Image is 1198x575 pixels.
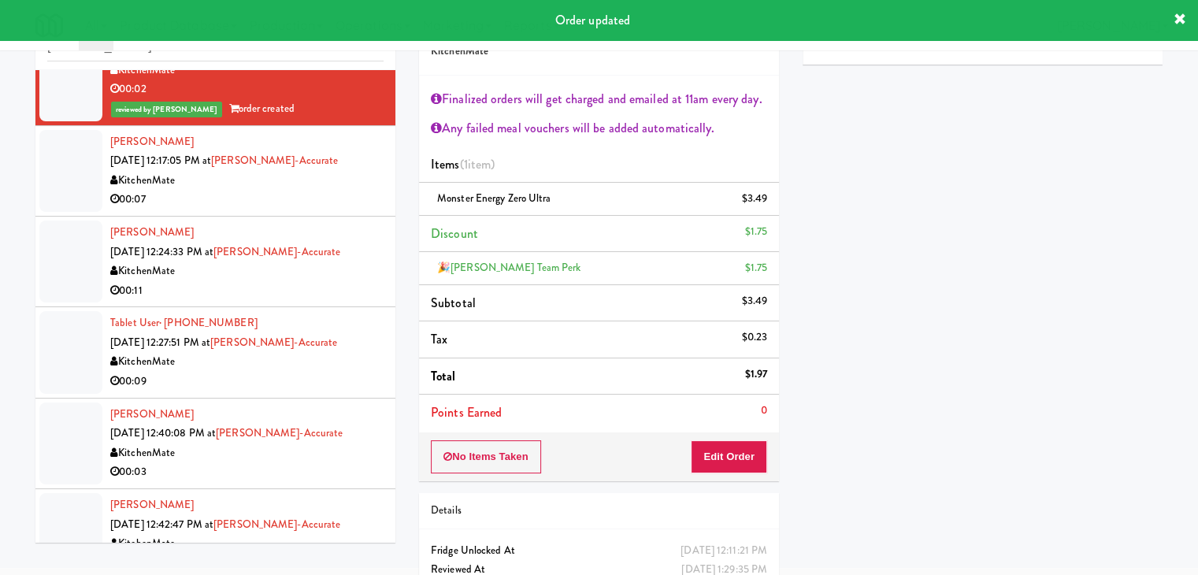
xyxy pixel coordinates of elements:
[110,153,211,168] span: [DATE] 12:17:05 PM at
[742,189,768,209] div: $3.49
[110,443,384,463] div: KitchenMate
[437,191,551,206] span: Monster Energy Zero Ultra
[460,155,495,173] span: (1 )
[213,244,340,259] a: [PERSON_NAME]-Accurate
[742,291,768,311] div: $3.49
[110,352,384,372] div: KitchenMate
[110,425,216,440] span: [DATE] 12:40:08 PM at
[110,224,194,239] a: [PERSON_NAME]
[468,155,491,173] ng-pluralize: item
[431,440,541,473] button: No Items Taken
[110,281,384,301] div: 00:11
[110,315,258,330] a: Tablet User· [PHONE_NUMBER]
[110,190,384,210] div: 00:07
[761,401,767,421] div: 0
[110,262,384,281] div: KitchenMate
[229,101,295,116] span: order created
[431,117,767,140] div: Any failed meal vouchers will be added automatically.
[745,222,768,242] div: $1.75
[110,335,210,350] span: [DATE] 12:27:51 PM at
[35,399,395,489] li: [PERSON_NAME][DATE] 12:40:08 PM at[PERSON_NAME]-AccurateKitchenMate00:03
[555,11,630,29] span: Order updated
[110,134,194,149] a: [PERSON_NAME]
[110,406,194,421] a: [PERSON_NAME]
[35,126,395,217] li: [PERSON_NAME][DATE] 12:17:05 PM at[PERSON_NAME]-AccurateKitchenMate00:07
[216,425,343,440] a: [PERSON_NAME]-Accurate
[110,80,384,99] div: 00:02
[110,244,213,259] span: [DATE] 12:24:33 PM at
[431,403,502,421] span: Points Earned
[111,102,222,117] span: reviewed by [PERSON_NAME]
[681,541,767,561] div: [DATE] 12:11:21 PM
[742,328,768,347] div: $0.23
[110,534,384,554] div: KitchenMate
[210,335,337,350] a: [PERSON_NAME]-Accurate
[437,260,580,275] span: 🎉[PERSON_NAME] Team Perk
[211,153,338,168] a: [PERSON_NAME]-Accurate
[35,217,395,307] li: [PERSON_NAME][DATE] 12:24:33 PM at[PERSON_NAME]-AccurateKitchenMate00:11
[110,462,384,482] div: 00:03
[431,330,447,348] span: Tax
[431,541,767,561] div: Fridge Unlocked At
[431,224,478,243] span: Discount
[110,171,384,191] div: KitchenMate
[110,372,384,391] div: 00:09
[110,497,194,512] a: [PERSON_NAME]
[110,61,384,80] div: KitchenMate
[691,440,767,473] button: Edit Order
[159,315,258,330] span: · [PHONE_NUMBER]
[745,258,768,278] div: $1.75
[431,46,767,57] h5: KitchenMate
[745,365,768,384] div: $1.97
[431,367,456,385] span: Total
[431,294,476,312] span: Subtotal
[35,307,395,398] li: Tablet User· [PHONE_NUMBER][DATE] 12:27:51 PM at[PERSON_NAME]-AccurateKitchenMate00:09
[110,517,213,532] span: [DATE] 12:42:47 PM at
[35,16,395,126] li: Tablet User· [PHONE_NUMBER][DATE] 12:11:21 PM at[PERSON_NAME]-AccurateKitchenMate00:02reviewed by...
[431,501,767,521] div: Details
[213,517,340,532] a: [PERSON_NAME]-Accurate
[431,87,767,111] div: Finalized orders will get charged and emailed at 11am every day.
[431,155,495,173] span: Items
